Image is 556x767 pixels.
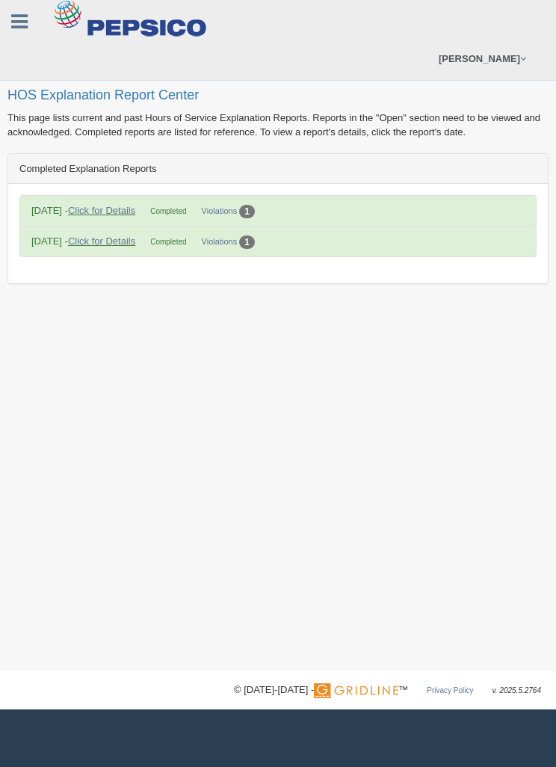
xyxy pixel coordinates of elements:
img: Gridline [314,683,398,698]
a: Privacy Policy [427,686,473,694]
span: Completed [150,238,186,246]
a: Violations [202,206,238,215]
div: [DATE] - [24,234,143,248]
span: Completed [150,207,186,215]
div: Completed Explanation Reports [8,154,548,184]
span: v. 2025.5.2764 [492,686,541,694]
div: 1 [239,205,255,218]
div: [DATE] - [24,203,143,218]
a: [PERSON_NAME] [431,37,534,80]
div: 1 [239,235,255,249]
div: © [DATE]-[DATE] - ™ [234,683,541,698]
a: Click for Details [68,235,135,247]
a: Violations [202,237,238,246]
a: Click for Details [68,205,135,216]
